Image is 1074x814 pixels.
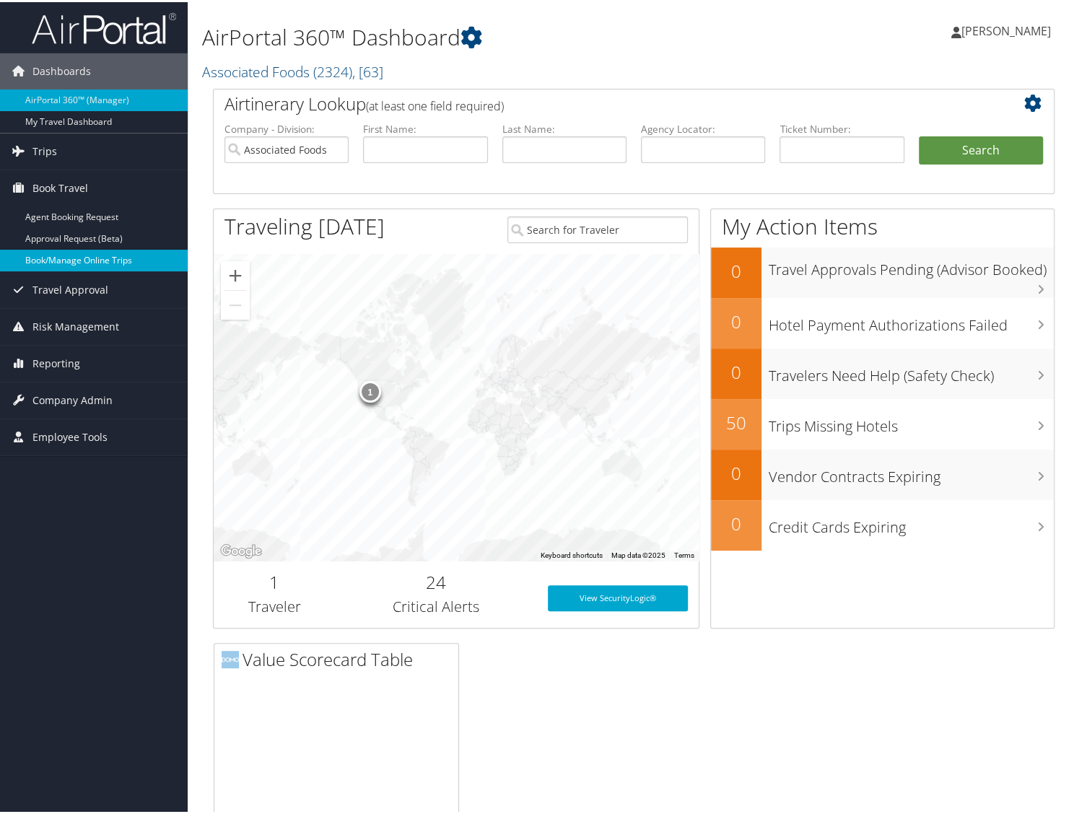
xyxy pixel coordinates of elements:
a: 0Travelers Need Help (Safety Check) [711,346,1054,397]
button: Zoom out [221,289,250,318]
h3: Hotel Payment Authorizations Failed [769,306,1054,333]
label: Last Name: [502,120,626,134]
label: Company - Division: [224,120,349,134]
h2: 0 [711,307,761,332]
a: [PERSON_NAME] [951,7,1065,51]
h1: AirPortal 360™ Dashboard [202,20,777,51]
h2: 0 [711,459,761,483]
span: Employee Tools [32,417,108,453]
h1: My Action Items [711,209,1054,240]
span: Map data ©2025 [611,549,665,557]
button: Zoom in [221,259,250,288]
h1: Traveling [DATE] [224,209,385,240]
img: domo-logo.png [222,649,239,666]
span: Reporting [32,343,80,380]
label: Agency Locator: [641,120,765,134]
h3: Travel Approvals Pending (Advisor Booked) [769,250,1054,278]
label: First Name: [363,120,487,134]
span: ( 2324 ) [313,60,352,79]
h2: Value Scorecard Table [222,645,458,670]
input: Search for Traveler [507,214,688,241]
span: Trips [32,131,57,167]
h2: 50 [711,408,761,433]
button: Keyboard shortcuts [541,548,603,559]
a: View SecurityLogic® [548,583,688,609]
a: 0Credit Cards Expiring [711,498,1054,548]
a: 0Travel Approvals Pending (Advisor Booked) [711,245,1054,296]
h2: 0 [711,257,761,281]
h3: Vendor Contracts Expiring [769,458,1054,485]
a: 0Vendor Contracts Expiring [711,447,1054,498]
button: Search [919,134,1043,163]
h3: Credit Cards Expiring [769,508,1054,535]
img: airportal-logo.png [32,9,176,43]
a: Associated Foods [202,60,383,79]
span: , [ 63 ] [352,60,383,79]
a: Terms (opens in new tab) [674,549,694,557]
div: 1 [359,379,381,401]
a: 0Hotel Payment Authorizations Failed [711,296,1054,346]
img: Google [217,540,265,559]
h2: 0 [711,358,761,382]
span: Risk Management [32,307,119,343]
span: Book Travel [32,168,88,204]
h2: 24 [346,568,526,592]
span: [PERSON_NAME] [961,21,1051,37]
span: Dashboards [32,51,91,87]
label: Ticket Number: [780,120,904,134]
a: Open this area in Google Maps (opens a new window) [217,540,265,559]
span: (at least one field required) [366,96,504,112]
h3: Trips Missing Hotels [769,407,1054,434]
span: Company Admin [32,380,113,416]
span: Travel Approval [32,270,108,306]
h2: Airtinerary Lookup [224,89,973,114]
h2: 0 [711,509,761,534]
h3: Critical Alerts [346,595,526,615]
h3: Traveler [224,595,324,615]
a: 50Trips Missing Hotels [711,397,1054,447]
h2: 1 [224,568,324,592]
h3: Travelers Need Help (Safety Check) [769,356,1054,384]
